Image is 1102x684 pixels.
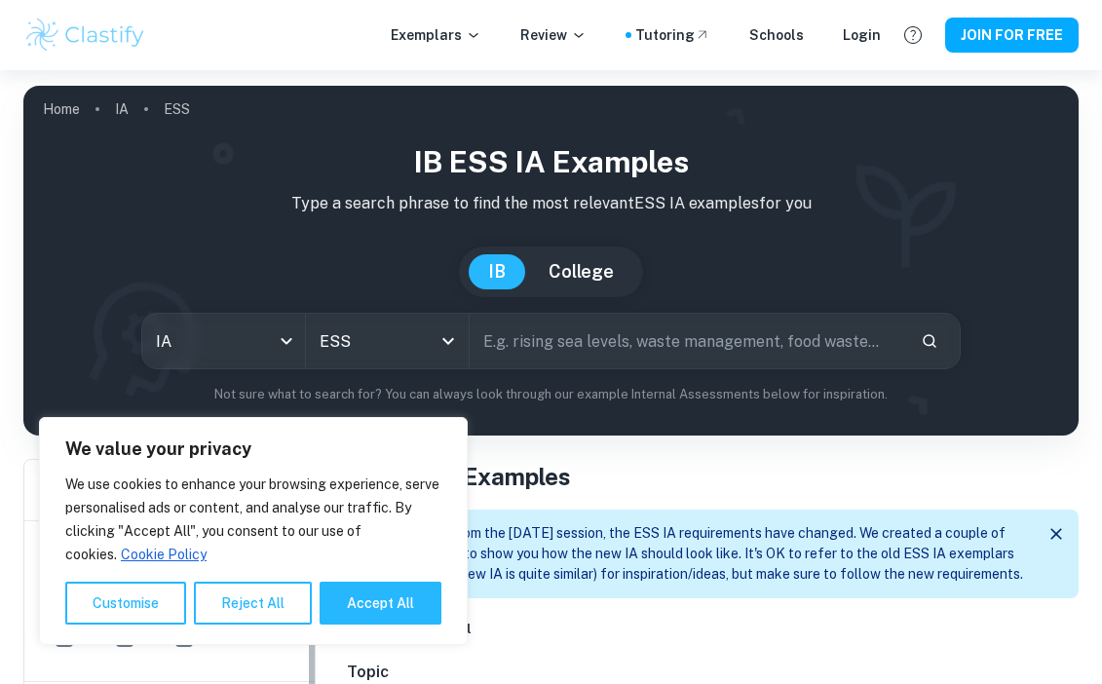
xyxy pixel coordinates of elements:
img: Clastify logo [23,16,147,55]
button: Customise [65,582,186,625]
div: IA [142,314,305,368]
button: Search [913,324,946,358]
button: Accept All [320,582,441,625]
p: We value your privacy [65,437,441,461]
button: JOIN FOR FREE [945,18,1079,53]
p: Starting from the [DATE] session, the ESS IA requirements have changed. We created a couple of ex... [396,523,1026,585]
button: Close [1042,519,1071,549]
p: Exemplars [391,24,481,46]
a: Tutoring [635,24,710,46]
a: Schools [749,24,804,46]
p: We use cookies to enhance your browsing experience, serve personalised ads or content, and analys... [65,473,441,566]
p: Not sure what to search for? You can always look through our example Internal Assessments below f... [39,385,1063,404]
button: Open [435,327,462,355]
h1: IB ESS IA examples [39,140,1063,184]
h1: All ESS IA Examples [347,459,1079,494]
img: profile cover [23,86,1079,436]
p: Type a search phrase to find the most relevant ESS IA examples for you [39,192,1063,215]
h6: Topic [347,661,1079,684]
button: Reject All [194,582,312,625]
p: Review [520,24,587,46]
button: College [529,254,633,289]
p: ESS [164,98,190,120]
button: IB [469,254,525,289]
input: E.g. rising sea levels, waste management, food waste... [470,314,905,368]
a: Login [843,24,881,46]
a: Home [43,95,80,123]
a: Cookie Policy [120,546,208,563]
button: Help and Feedback [896,19,930,52]
a: IA [115,95,129,123]
div: We value your privacy [39,417,468,645]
